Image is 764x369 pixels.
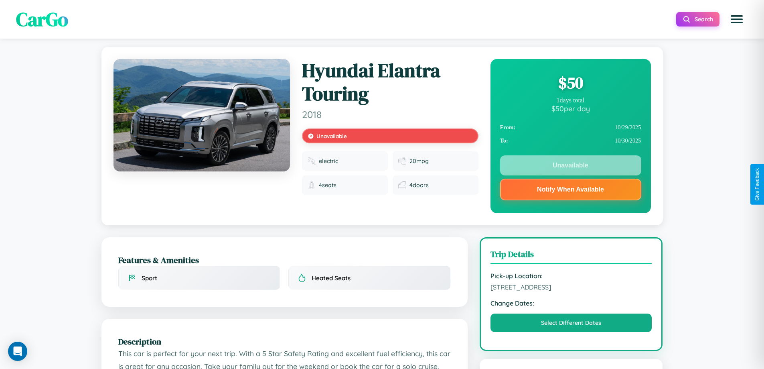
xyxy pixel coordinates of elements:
[500,137,508,144] strong: To:
[500,134,641,147] div: 10 / 30 / 2025
[398,157,406,165] img: Fuel efficiency
[8,342,27,361] div: Open Intercom Messenger
[500,72,641,94] div: $ 50
[302,59,478,105] h1: Hyundai Elantra Touring
[118,254,451,266] h2: Features & Amenities
[319,157,338,165] span: electric
[490,272,652,280] strong: Pick-up Location:
[725,8,748,31] button: Open menu
[490,299,652,307] strong: Change Dates:
[308,181,316,189] img: Seats
[316,133,347,139] span: Unavailable
[302,108,478,120] span: 2018
[308,157,316,165] img: Fuel type
[113,59,290,171] img: Hyundai Elantra Touring 2018
[409,181,429,189] span: 4 doors
[754,168,760,201] div: Give Feedback
[500,104,641,113] div: $ 50 per day
[409,157,429,165] span: 20 mpg
[490,248,652,264] h3: Trip Details
[500,179,641,200] button: Notify When Available
[142,274,157,282] span: Sport
[695,16,713,23] span: Search
[490,283,652,291] span: [STREET_ADDRESS]
[16,6,68,33] span: CarGo
[500,155,641,175] button: Unavailable
[500,124,516,131] strong: From:
[312,274,351,282] span: Heated Seats
[500,121,641,134] div: 10 / 29 / 2025
[118,336,451,347] h2: Description
[500,97,641,104] div: 1 days total
[319,181,336,189] span: 4 seats
[398,181,406,189] img: Doors
[676,12,719,27] button: Search
[490,314,652,332] button: Select Different Dates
